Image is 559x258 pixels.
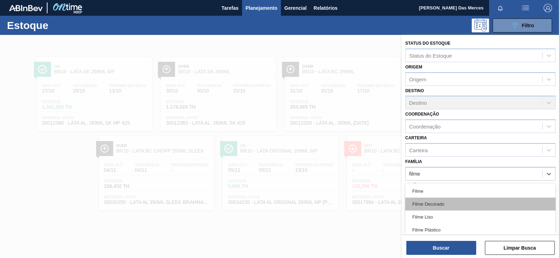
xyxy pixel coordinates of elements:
h1: Estoque [7,21,108,29]
div: Origem [409,76,426,82]
label: Coordenação [405,112,439,117]
div: Filme Plástico [405,223,556,236]
label: Carteira [405,135,427,140]
img: Logout [544,4,552,12]
label: Destino [405,88,424,93]
label: Status do Estoque [405,41,450,46]
label: Origem [405,65,422,69]
img: TNhmsLtSVTkK8tSr43FrP2fwEKptu5GPRR3wAAAABJRU5ErkJggg== [9,5,43,11]
button: Notificações [489,3,511,13]
div: Filme Decorado [405,198,556,211]
span: Filtro [522,23,534,28]
span: Gerencial [284,4,307,12]
button: Filtro [493,19,552,32]
span: Planejamento [246,4,277,12]
img: userActions [521,4,530,12]
div: Pogramando: nenhum usuário selecionado [472,19,489,32]
div: Carteira [409,147,428,153]
span: Tarefas [222,4,239,12]
label: Família Rotulada [405,183,447,188]
div: Filme Liso [405,211,556,223]
div: Status do Estoque [409,52,452,58]
span: Relatórios [314,4,337,12]
label: Família [405,159,422,164]
div: Filme [405,185,556,198]
div: Coordenação [409,124,441,130]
